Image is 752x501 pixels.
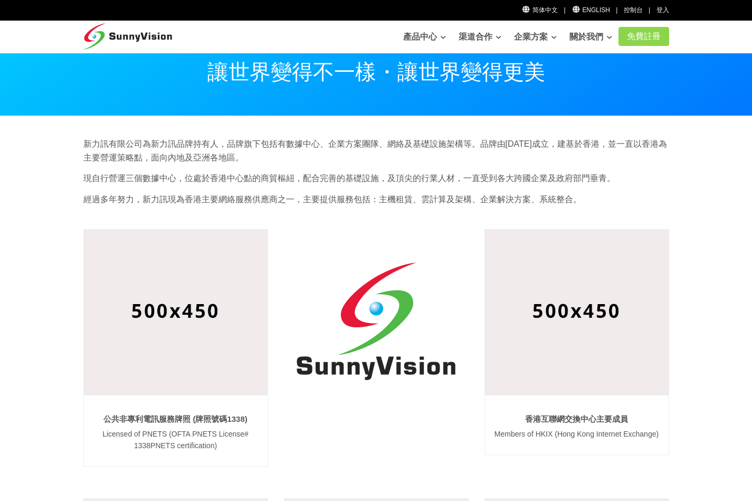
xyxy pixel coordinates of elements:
[492,428,661,440] p: Members of HKIX (Hong Kong Internet Exchange)
[103,414,248,423] a: 公共非專利電訊服務牌照 (牌照號碼1338)
[525,414,628,423] a: 香港互聯網交換中心主要成員
[403,26,446,48] a: 產品中心
[459,26,501,48] a: 渠道合作
[84,230,268,395] img: Image Description
[624,6,643,14] a: 控制台
[83,172,669,185] p: 現自行營運三個數據中心，位處於香港中心點的商貿樞紐，配合完善的基礎設施，及頂尖的行業人材，一直受到各大跨國企業及政府部門垂青。
[522,6,558,14] a: 简体中文
[514,26,557,48] a: 企業方案
[485,230,669,395] img: Image Description
[91,428,260,452] p: Licensed of PNETS (OFTA PNETS License# 1338PNETS certification)
[572,6,610,14] a: English
[564,5,565,15] li: |
[83,137,669,164] p: 新力訊有限公司為新力訊品牌持有人，品牌旗下包括有數據中心、企業方案團隊、網絡及基礎設施架構等。品牌由[DATE]成立，建基於香港，並一直以香港為主要營運策略點，面向內地及亞洲各地區。
[618,27,669,46] a: 免費註冊
[616,5,617,15] li: |
[284,229,469,414] img: SunnyVision
[83,193,669,206] p: 經過多年努力，新力訊現為香港主要網絡服務供應商之一，主要提供服務包括：主機租賃、雲計算及架構、企業解決方案、系統整合。
[569,26,612,48] a: 關於我們
[649,5,650,15] li: |
[656,6,669,14] a: 登入
[83,61,669,82] p: 讓世界變得不一樣・讓世界變得更美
